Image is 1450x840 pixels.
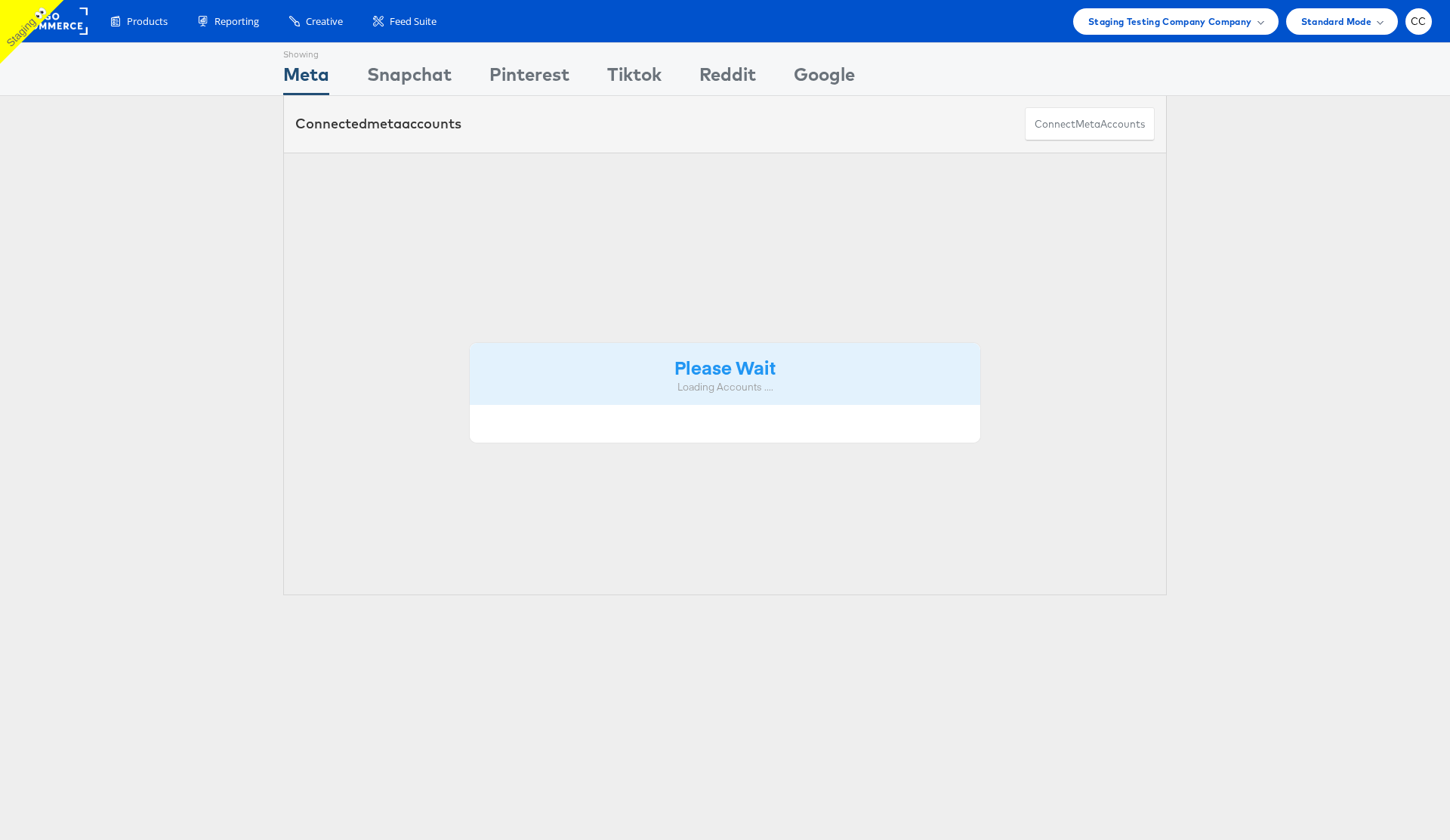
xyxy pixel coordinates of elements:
[1088,14,1252,29] span: Staging Testing Company Company
[390,14,437,29] span: Feed Suite
[295,114,461,134] div: Connected accounts
[607,61,662,95] div: Tiktok
[794,61,855,95] div: Google
[367,115,402,132] span: meta
[283,61,329,95] div: Meta
[699,61,756,95] div: Reddit
[481,380,969,394] div: Loading Accounts ....
[127,14,168,29] span: Products
[367,61,452,95] div: Snapchat
[283,43,329,61] div: Showing
[674,354,776,379] strong: Please Wait
[1301,14,1371,29] span: Standard Mode
[214,14,259,29] span: Reporting
[1025,107,1155,141] button: ConnectmetaAccounts
[1411,17,1427,26] span: CC
[489,61,569,95] div: Pinterest
[306,14,343,29] span: Creative
[1075,117,1100,131] span: meta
